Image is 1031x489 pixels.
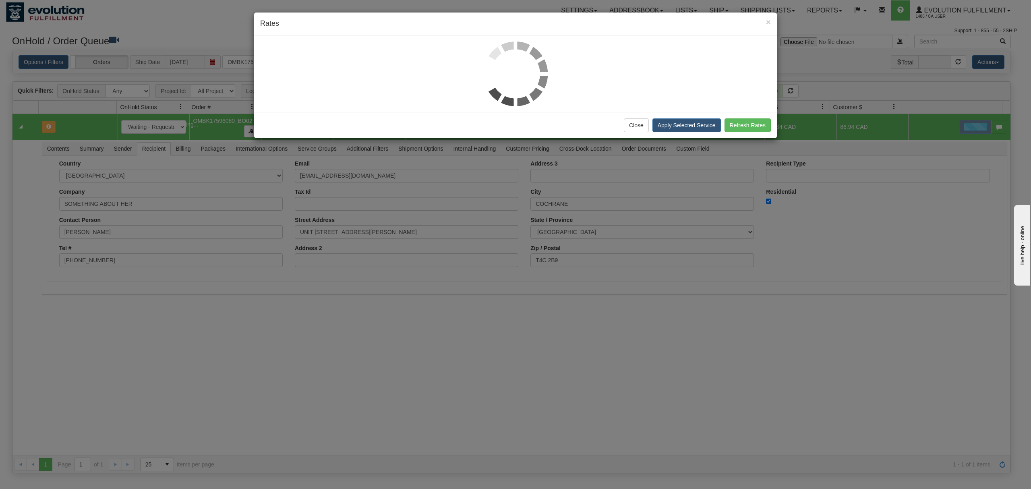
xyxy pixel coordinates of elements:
iframe: chat widget [1012,203,1030,286]
span: × [766,17,771,27]
button: Close [766,18,771,26]
button: Apply Selected Service [652,118,721,132]
h4: Rates [260,19,771,29]
div: live help - online [6,7,75,13]
img: loader.gif [483,41,548,106]
button: Refresh Rates [725,118,771,132]
button: Close [624,118,649,132]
